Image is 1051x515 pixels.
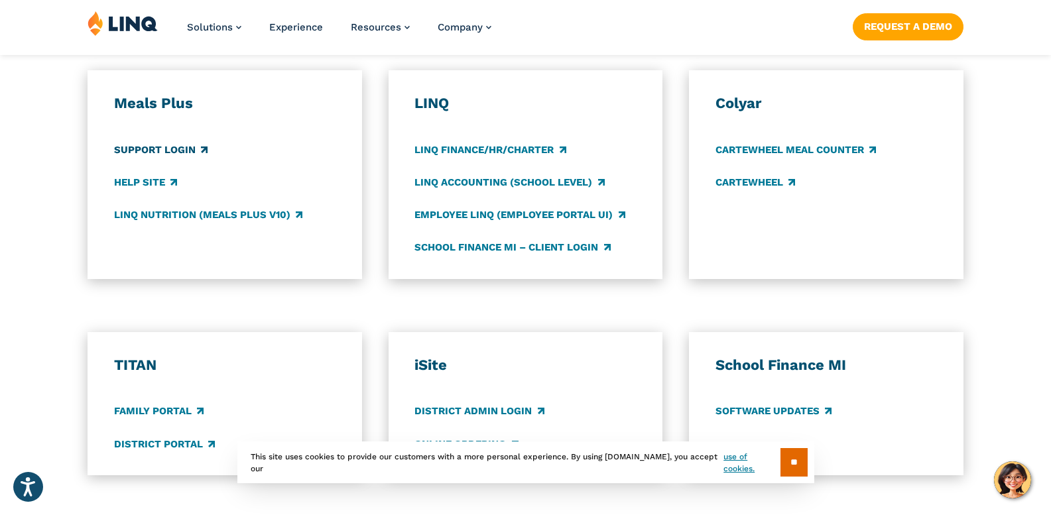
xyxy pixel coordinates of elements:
h3: LINQ [414,94,636,113]
h3: iSite [414,356,636,374]
a: Solutions [187,21,241,33]
button: Hello, have a question? Let’s chat. [994,461,1031,498]
a: Online Ordering [414,437,518,451]
a: School Finance MI – Client Login [414,240,610,255]
a: use of cookies. [723,451,780,475]
a: Software Updates [715,404,832,419]
a: Request a Demo [853,13,963,40]
a: LINQ Finance/HR/Charter [414,143,566,157]
h3: School Finance MI [715,356,937,374]
span: Solutions [187,21,233,33]
a: Employee LINQ (Employee Portal UI) [414,207,625,222]
a: Support Login [114,143,208,157]
a: Experience [269,21,323,33]
span: Company [438,21,483,33]
h3: TITAN [114,356,336,374]
nav: Primary Navigation [187,11,491,54]
a: District Admin Login [414,404,544,419]
a: Help Site [114,175,177,190]
img: LINQ | K‑12 Software [88,11,158,36]
a: CARTEWHEEL Meal Counter [715,143,876,157]
nav: Button Navigation [853,11,963,40]
div: This site uses cookies to provide our customers with a more personal experience. By using [DOMAIN... [237,441,814,483]
a: LINQ Nutrition (Meals Plus v10) [114,207,302,222]
h3: Meals Plus [114,94,336,113]
a: District Portal [114,437,215,451]
a: LINQ Accounting (school level) [414,175,604,190]
a: Resources [351,21,410,33]
span: Resources [351,21,401,33]
a: CARTEWHEEL [715,175,795,190]
h3: Colyar [715,94,937,113]
a: Company [438,21,491,33]
a: Family Portal [114,404,204,419]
